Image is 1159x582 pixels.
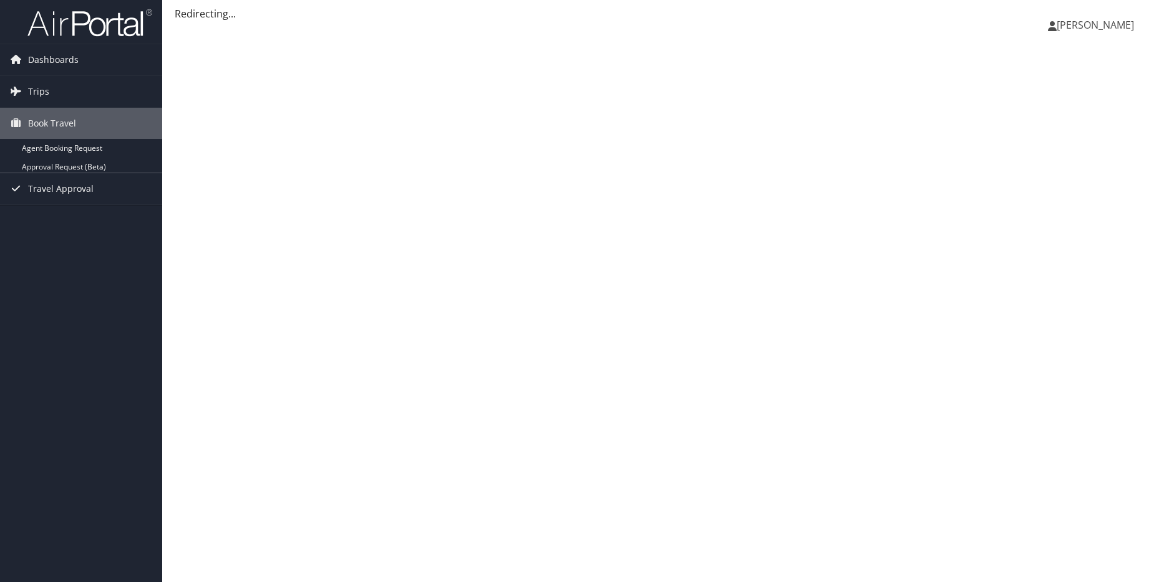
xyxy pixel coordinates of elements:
[28,108,76,139] span: Book Travel
[27,8,152,37] img: airportal-logo.png
[28,76,49,107] span: Trips
[1048,6,1147,44] a: [PERSON_NAME]
[1057,18,1134,32] span: [PERSON_NAME]
[28,173,94,204] span: Travel Approval
[28,44,79,75] span: Dashboards
[175,6,1147,21] div: Redirecting...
